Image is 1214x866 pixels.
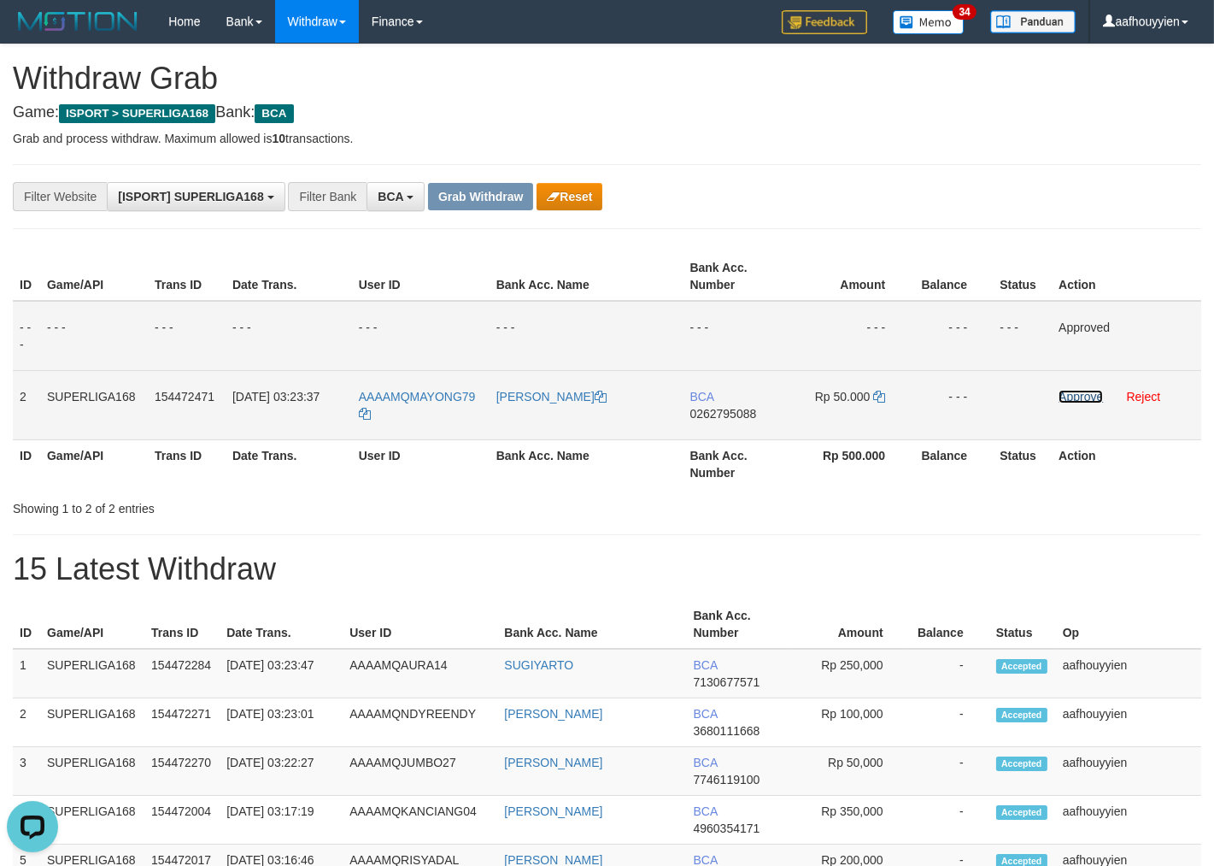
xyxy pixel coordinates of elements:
td: - - - [911,301,993,371]
strong: 10 [272,132,285,145]
th: Amount [789,600,909,649]
td: SUPERLIGA168 [40,370,148,439]
td: Rp 100,000 [789,698,909,747]
th: Bank Acc. Number [683,439,787,488]
span: BCA [694,707,718,721]
th: Trans ID [148,439,226,488]
th: ID [13,600,40,649]
span: Copy 3680111668 to clipboard [694,724,760,738]
div: Filter Website [13,182,107,211]
td: SUPERLIGA168 [40,747,144,796]
td: 154472270 [144,747,220,796]
th: Date Trans. [220,600,343,649]
th: Bank Acc. Name [490,252,683,301]
th: Amount [787,252,911,301]
th: User ID [343,600,497,649]
td: Rp 250,000 [789,649,909,698]
td: AAAAMQAURA14 [343,649,497,698]
button: [ISPORT] SUPERLIGA168 [107,182,284,211]
td: aafhouyyien [1056,698,1201,747]
span: [ISPORT] SUPERLIGA168 [118,190,263,203]
td: [DATE] 03:23:01 [220,698,343,747]
span: Copy 4960354171 to clipboard [694,822,760,835]
th: Date Trans. [226,252,352,301]
td: [DATE] 03:22:27 [220,747,343,796]
td: Rp 350,000 [789,796,909,845]
td: - - - [226,301,352,371]
span: BCA [689,390,713,404]
td: [DATE] 03:23:47 [220,649,343,698]
td: aafhouyyien [1056,649,1201,698]
h4: Game: Bank: [13,104,1201,121]
td: AAAAMQJUMBO27 [343,747,497,796]
img: panduan.png [990,10,1076,33]
td: Rp 50,000 [789,747,909,796]
th: Status [993,439,1052,488]
td: - [909,698,989,747]
a: [PERSON_NAME] [504,707,602,721]
th: Game/API [40,600,144,649]
th: Balance [911,439,993,488]
td: - - - [911,370,993,439]
td: 2 [13,370,40,439]
th: Game/API [40,439,148,488]
span: BCA [694,756,718,769]
div: Showing 1 to 2 of 2 entries [13,493,493,517]
button: Reset [537,183,602,210]
a: [PERSON_NAME] [504,804,602,818]
td: - - - [352,301,490,371]
a: [PERSON_NAME] [496,390,607,404]
a: AAAAMQMAYONG79 [359,390,476,421]
a: Copy 50000 to clipboard [873,390,885,404]
span: 34 [953,4,976,20]
img: MOTION_logo.png [13,9,143,34]
th: User ID [352,439,490,488]
span: BCA [378,190,403,203]
span: Accepted [996,757,1047,771]
span: Copy 7746119100 to clipboard [694,773,760,786]
span: Copy 7130677571 to clipboard [694,675,760,689]
span: 154472471 [155,390,214,404]
img: Button%20Memo.svg [893,10,965,34]
td: 154472284 [144,649,220,698]
span: [DATE] 03:23:37 [232,390,320,404]
th: Status [993,252,1052,301]
td: AAAAMQNDYREENDY [343,698,497,747]
th: ID [13,439,40,488]
button: BCA [367,182,425,211]
a: SUGIYARTO [504,658,573,672]
td: - - - [683,301,787,371]
td: 154472271 [144,698,220,747]
td: - - - [787,301,911,371]
img: Feedback.jpg [782,10,867,34]
button: Open LiveChat chat widget [7,7,58,58]
a: Approve [1059,390,1103,404]
td: 3 [13,747,40,796]
th: Bank Acc. Number [683,252,787,301]
a: [PERSON_NAME] [504,756,602,769]
span: Copy 0262795088 to clipboard [689,407,756,421]
td: - - - [148,301,226,371]
span: BCA [694,658,718,672]
th: Game/API [40,252,148,301]
th: Op [1056,600,1201,649]
td: 2 [13,698,40,747]
span: Accepted [996,805,1047,820]
button: Grab Withdraw [428,183,533,210]
th: Action [1052,252,1201,301]
td: aafhouyyien [1056,796,1201,845]
td: SUPERLIGA168 [40,698,144,747]
td: - [909,796,989,845]
p: Grab and process withdraw. Maximum allowed is transactions. [13,130,1201,147]
td: - [909,747,989,796]
th: User ID [352,252,490,301]
th: Date Trans. [226,439,352,488]
td: SUPERLIGA168 [40,796,144,845]
td: - - - [40,301,148,371]
th: Balance [909,600,989,649]
h1: Withdraw Grab [13,62,1201,96]
td: - - - [490,301,683,371]
th: Balance [911,252,993,301]
span: BCA [694,804,718,818]
td: 1 [13,649,40,698]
